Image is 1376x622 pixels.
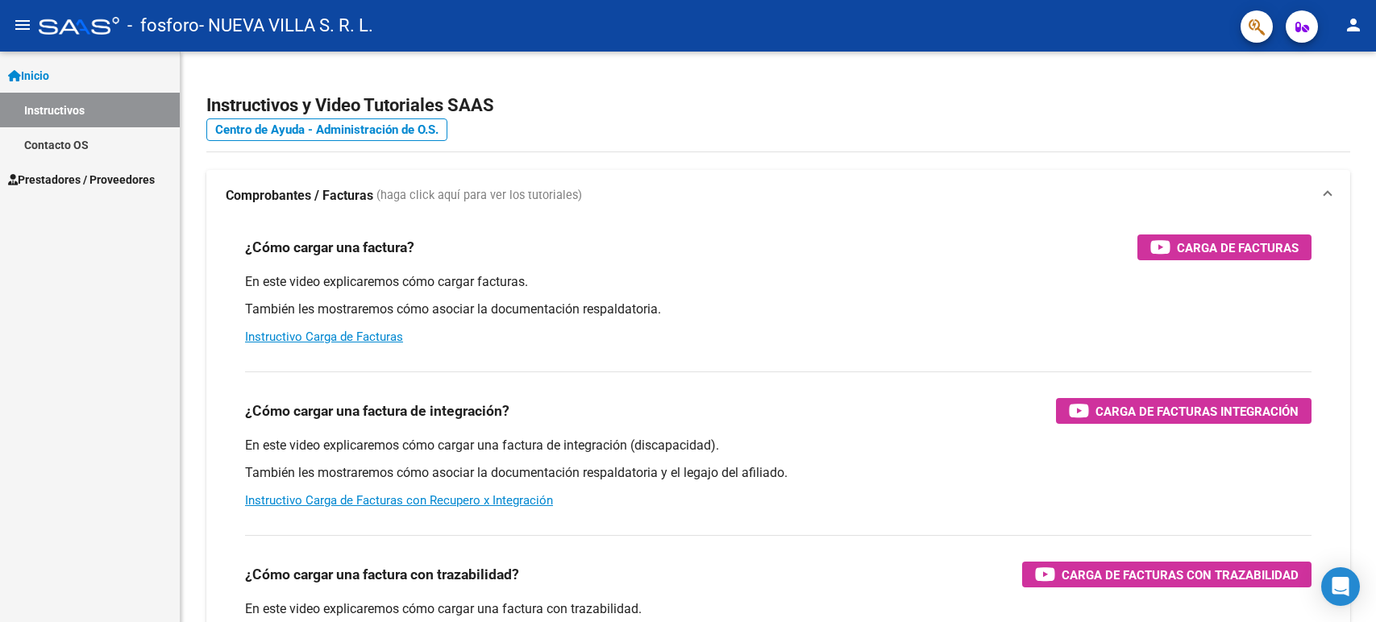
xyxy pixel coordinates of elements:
p: También les mostraremos cómo asociar la documentación respaldatoria. [245,301,1312,318]
strong: Comprobantes / Facturas [226,187,373,205]
p: En este video explicaremos cómo cargar una factura de integración (discapacidad). [245,437,1312,454]
span: Prestadores / Proveedores [8,171,155,189]
span: - NUEVA VILLA S. R. L. [199,8,373,44]
button: Carga de Facturas Integración [1056,398,1312,424]
mat-icon: person [1344,15,1363,35]
span: Carga de Facturas con Trazabilidad [1062,565,1299,585]
span: Carga de Facturas [1177,238,1299,258]
a: Instructivo Carga de Facturas [245,330,403,344]
mat-icon: menu [13,15,32,35]
button: Carga de Facturas [1137,234,1312,260]
p: En este video explicaremos cómo cargar facturas. [245,273,1312,291]
h3: ¿Cómo cargar una factura con trazabilidad? [245,563,519,586]
span: Carga de Facturas Integración [1095,401,1299,421]
span: Inicio [8,67,49,85]
a: Centro de Ayuda - Administración de O.S. [206,118,447,141]
h3: ¿Cómo cargar una factura? [245,236,414,259]
h2: Instructivos y Video Tutoriales SAAS [206,90,1350,121]
p: En este video explicaremos cómo cargar una factura con trazabilidad. [245,600,1312,618]
span: (haga click aquí para ver los tutoriales) [376,187,582,205]
span: - fosforo [127,8,199,44]
mat-expansion-panel-header: Comprobantes / Facturas (haga click aquí para ver los tutoriales) [206,170,1350,222]
p: También les mostraremos cómo asociar la documentación respaldatoria y el legajo del afiliado. [245,464,1312,482]
div: Open Intercom Messenger [1321,567,1360,606]
h3: ¿Cómo cargar una factura de integración? [245,400,509,422]
button: Carga de Facturas con Trazabilidad [1022,562,1312,587]
a: Instructivo Carga de Facturas con Recupero x Integración [245,493,553,508]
